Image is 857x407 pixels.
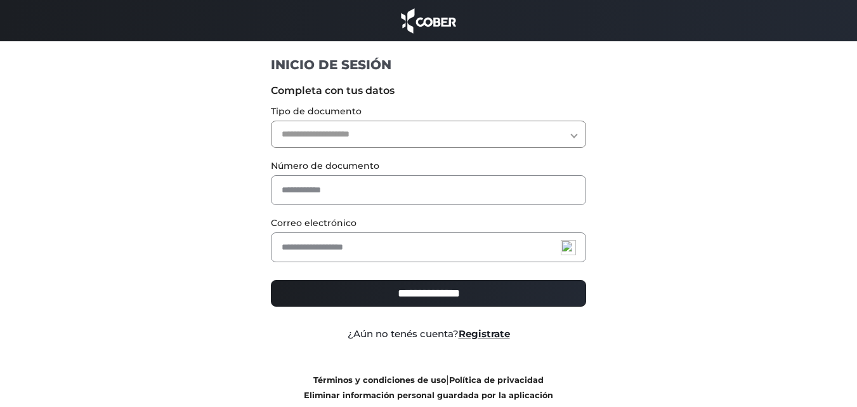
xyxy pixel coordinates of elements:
[449,375,544,385] a: Política de privacidad
[304,390,553,400] a: Eliminar información personal guardada por la aplicación
[398,6,460,35] img: cober_marca.png
[271,217,586,230] label: Correo electrónico
[459,328,510,340] a: Registrate
[561,240,576,255] img: npw-badge-icon-locked.svg
[271,105,586,118] label: Tipo de documento
[313,375,446,385] a: Términos y condiciones de uso
[261,372,596,403] div: |
[271,83,586,98] label: Completa con tus datos
[271,159,586,173] label: Número de documento
[271,57,586,73] h1: INICIO DE SESIÓN
[261,327,596,342] div: ¿Aún no tenés cuenta?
